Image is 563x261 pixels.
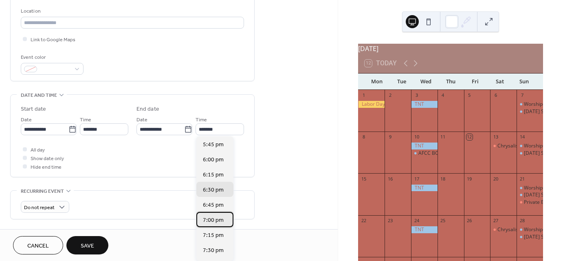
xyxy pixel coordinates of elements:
div: 20 [493,176,499,182]
div: Start date [21,105,46,114]
div: 6 [493,92,499,98]
div: [DATE] [358,44,543,54]
div: 10 [413,134,420,140]
div: 26 [466,218,473,224]
span: Time [80,116,91,124]
div: TNT [411,185,438,192]
div: 13 [493,134,499,140]
div: Worship@AFCC! [517,143,543,149]
div: AFCC BOARD MEETING [411,150,438,157]
div: Location [21,7,242,16]
span: Hide end time [31,163,62,172]
div: Chrysalis [497,143,518,149]
div: Worship@AFCC! [517,185,543,192]
div: [DATE] School [524,108,556,115]
span: Do not repeat [24,203,55,212]
div: Private Event - Gym [517,199,543,206]
div: 28 [519,218,525,224]
span: 7:15 pm [203,231,224,240]
div: Mon [365,74,389,90]
div: 17 [413,176,420,182]
div: Worship@AFCC! [524,185,561,192]
div: Worship@AFCC! [524,143,561,149]
span: 6:30 pm [203,186,224,194]
div: Worship@AFCC! [524,101,561,108]
div: Event color [21,53,82,62]
span: Recurring event [21,187,64,196]
div: 21 [519,176,525,182]
div: [DATE] School [524,150,556,157]
button: Save [66,236,108,254]
div: 8 [361,134,367,140]
div: Chrysalis [490,226,517,233]
div: Sunday School [517,108,543,115]
span: Show date only [31,154,64,163]
span: Time [196,116,207,124]
div: Sunday School [517,234,543,241]
div: Tue [389,74,413,90]
div: Sat [487,74,512,90]
span: Cancel [27,242,49,250]
div: 4 [440,92,446,98]
span: Date [21,116,32,124]
div: [DATE] School [524,234,556,241]
div: 16 [387,176,393,182]
div: 5 [466,92,473,98]
div: Sunday School [517,192,543,199]
div: Labor Day [358,101,385,108]
div: AFCC BOARD MEETING [418,150,471,157]
span: Date [136,116,147,124]
div: Worship@AFCC! [524,226,561,233]
div: Sun [512,74,537,90]
div: 19 [466,176,473,182]
div: Worship@AFCC! [517,226,543,233]
div: 2 [387,92,393,98]
div: 24 [413,218,420,224]
div: 7 [519,92,525,98]
span: Date and time [21,91,57,100]
span: 7:30 pm [203,246,224,255]
div: TNT [411,226,438,233]
div: 18 [440,176,446,182]
div: 14 [519,134,525,140]
div: 1 [361,92,367,98]
span: 6:45 pm [203,201,224,210]
div: 15 [361,176,367,182]
div: End date [136,105,159,114]
div: 11 [440,134,446,140]
span: Link to Google Maps [31,36,75,44]
div: 9 [387,134,393,140]
span: Save [81,242,94,250]
span: 5:45 pm [203,141,224,149]
button: Cancel [13,236,63,254]
div: 3 [413,92,420,98]
div: 27 [493,218,499,224]
div: TNT [411,101,438,108]
div: TNT [411,143,438,149]
span: 6:00 pm [203,156,224,164]
div: [DATE] School [524,192,556,199]
span: All day [31,146,45,154]
div: Chrysalis [490,143,517,149]
div: 22 [361,218,367,224]
div: Thu [438,74,463,90]
div: 12 [466,134,473,140]
div: Wed [414,74,438,90]
span: 6:15 pm [203,171,224,179]
div: Chrysalis [497,226,518,233]
div: 23 [387,218,393,224]
div: 25 [440,218,446,224]
div: Fri [463,74,487,90]
div: Sunday School [517,150,543,157]
span: 7:00 pm [203,216,224,225]
div: Worship@AFCC! [517,101,543,108]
